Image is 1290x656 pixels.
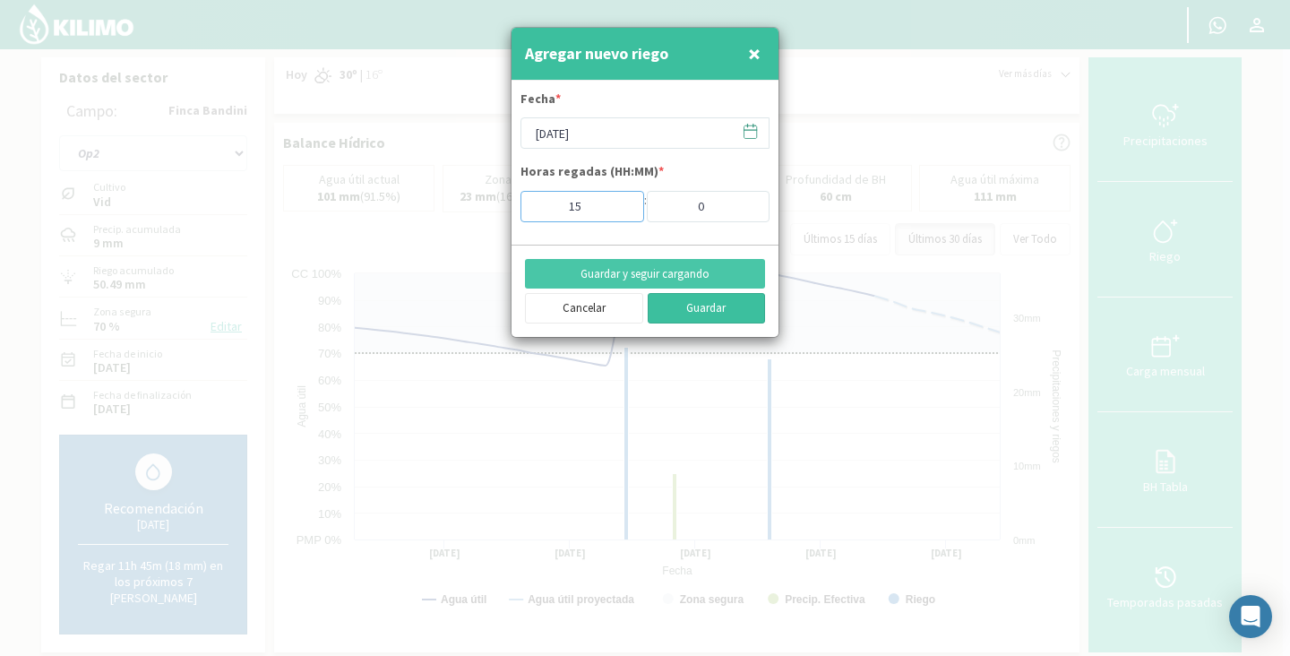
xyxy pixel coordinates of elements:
[1229,595,1272,638] div: Open Intercom Messenger
[520,90,561,113] label: Fecha
[744,36,765,72] button: Close
[644,191,647,222] div: :
[525,259,765,289] button: Guardar y seguir cargando
[520,191,644,222] input: Hs
[525,293,643,324] button: Cancelar
[748,39,761,68] span: ×
[647,191,770,222] input: Min
[525,41,668,66] h4: Agregar nuevo riego
[648,293,766,324] button: Guardar
[520,162,664,186] label: Horas regadas (HH:MM)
